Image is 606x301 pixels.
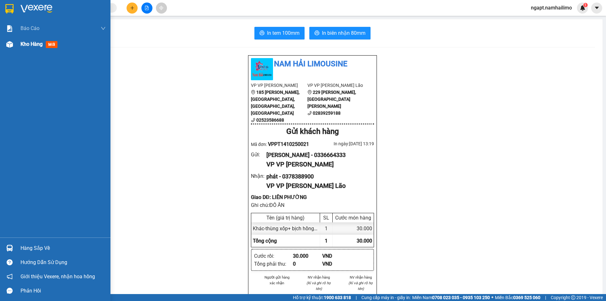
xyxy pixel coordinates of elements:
[357,238,372,244] span: 30.000
[256,117,284,123] b: 02523586688
[7,274,13,280] span: notification
[320,222,333,235] div: 1
[306,281,331,291] i: (Kí và ghi rõ họ tên)
[583,3,588,7] sup: 1
[348,281,373,291] i: (Kí và ghi rõ họ tên)
[313,111,341,116] b: 02839259188
[526,4,577,12] span: ngapt.namhailimo
[594,5,600,11] span: caret-down
[309,27,371,39] button: printerIn biên nhận 80mm
[60,21,111,28] div: phát
[591,3,602,14] button: caret-down
[307,90,312,94] span: environment
[141,3,152,14] button: file-add
[5,6,15,13] span: Gửi:
[333,222,374,235] div: 30.000
[412,294,490,301] span: Miền Nam
[101,26,106,31] span: down
[307,111,312,115] span: phone
[264,274,290,286] li: Người gửi hàng xác nhận
[251,58,273,80] img: logo.jpg
[322,215,331,221] div: SL
[251,201,374,209] div: Ghi chú: ĐỒ ĂN
[314,30,319,36] span: printer
[254,252,293,260] div: Cước rồi :
[21,286,106,296] div: Phản hồi
[254,27,305,39] button: printerIn tem 100mm
[324,295,351,300] strong: 1900 633 818
[307,82,364,89] li: VP VP [PERSON_NAME] Lão
[251,140,312,148] div: Mã đơn:
[5,5,56,21] div: VP [PERSON_NAME]
[259,30,264,36] span: printer
[5,21,56,28] div: [PERSON_NAME]
[251,172,266,180] div: Nhận :
[580,5,585,11] img: icon-new-feature
[251,193,374,201] div: Giao DĐ: LIÊN PHƯỜNG
[254,260,293,268] div: Tổng phải thu :
[545,294,546,301] span: |
[145,6,149,10] span: file-add
[251,58,374,70] li: Nam Hải Limousine
[21,244,106,253] div: Hàng sắp về
[268,141,309,147] span: VPPT1410250021
[266,160,369,169] div: VP VP [PERSON_NAME]
[5,28,56,37] div: 0336664333
[60,5,111,21] div: VP [PERSON_NAME]
[491,296,493,299] span: ⚪️
[251,90,255,94] span: environment
[21,41,43,47] span: Kho hàng
[251,126,374,138] div: Gửi khách hàng
[60,37,103,59] span: LIÊN PHƯỜNG
[325,238,328,244] span: 1
[60,40,69,47] span: DĐ:
[432,295,490,300] strong: 0708 023 035 - 0935 103 250
[6,245,13,251] img: warehouse-icon
[251,82,307,89] li: VP VP [PERSON_NAME]
[127,3,138,14] button: plus
[571,295,575,300] span: copyright
[60,28,111,37] div: 0378388900
[156,3,167,14] button: aim
[322,252,352,260] div: VND
[584,3,586,7] span: 1
[266,151,369,160] div: [PERSON_NAME] - 0336664333
[253,226,322,232] span: Khác - thùng xốp+ bịch hồng (0)
[322,29,365,37] span: In biên nhận 80mm
[495,294,540,301] span: Miền Bắc
[253,215,318,221] div: Tên (giá trị hàng)
[251,90,300,116] b: 185 [PERSON_NAME], [GEOGRAPHIC_DATA], [GEOGRAPHIC_DATA], [GEOGRAPHIC_DATA]
[46,41,57,48] span: mới
[306,274,332,280] li: NV nhận hàng
[322,260,352,268] div: VND
[293,252,322,260] div: 30.000
[312,140,374,147] div: In ngày: [DATE] 13:19
[513,295,540,300] strong: 0369 525 060
[361,294,411,301] span: Cung cấp máy in - giấy in:
[267,29,300,37] span: In tem 100mm
[307,90,356,109] b: 229 [PERSON_NAME], [GEOGRAPHIC_DATA][PERSON_NAME]
[21,258,106,267] div: Hướng dẫn sử dụng
[251,151,266,159] div: Gửi :
[266,172,369,181] div: phát - 0378388900
[159,6,163,10] span: aim
[5,4,14,14] img: logo-vxr
[356,294,357,301] span: |
[6,41,13,48] img: warehouse-icon
[21,273,95,280] span: Giới thiệu Vexere, nhận hoa hồng
[266,181,369,191] div: VP VP [PERSON_NAME] Lão
[130,6,134,10] span: plus
[60,6,75,13] span: Nhận:
[253,238,277,244] span: Tổng cộng
[334,215,372,221] div: Cước món hàng
[293,294,351,301] span: Hỗ trợ kỹ thuật:
[21,24,39,32] span: Báo cáo
[6,25,13,32] img: solution-icon
[251,118,255,122] span: phone
[347,274,374,280] li: NV nhận hàng
[7,259,13,265] span: question-circle
[7,288,13,294] span: message
[293,260,322,268] div: 0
